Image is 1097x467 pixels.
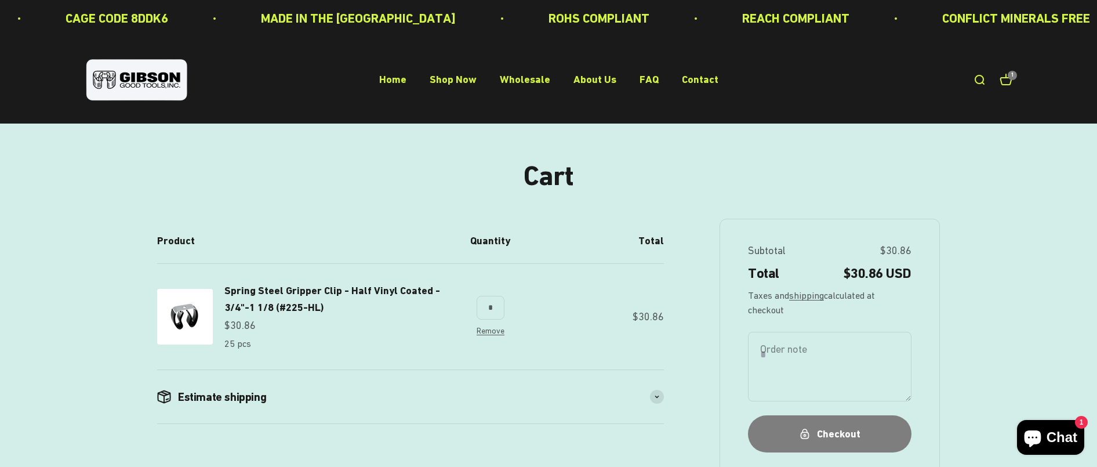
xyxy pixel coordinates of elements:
[1008,71,1017,80] cart-count: 1
[477,326,504,335] a: Remove
[748,242,786,259] span: Subtotal
[254,8,449,28] p: MADE IN THE [GEOGRAPHIC_DATA]
[379,74,406,86] a: Home
[224,317,256,334] sale-price: $30.86
[477,296,504,319] input: Change quantity
[461,219,520,263] th: Quantity
[640,74,659,86] a: FAQ
[935,8,1083,28] p: CONFLICT MINERALS FREE
[224,283,452,316] a: Spring Steel Gripper Clip - Half Vinyl Coated - 3/4"-1 1/8 (#225-HL)
[500,74,550,86] a: Wholesale
[573,74,616,86] a: About Us
[157,219,461,263] th: Product
[224,336,251,352] p: 25 pcs
[178,389,266,405] span: Estimate shipping
[157,289,213,345] img: Gripper clip, made & shipped from the USA!
[880,242,911,259] span: $30.86
[430,74,477,86] a: Shop Now
[520,219,664,263] th: Total
[524,161,573,191] h1: Cart
[789,290,824,301] a: shipping
[1014,420,1088,458] inbox-online-store-chat: Shopify online store chat
[224,284,440,313] span: Spring Steel Gripper Clip - Half Vinyl Coated - 3/4"-1 1/8 (#225-HL)
[748,264,779,284] span: Total
[735,8,842,28] p: REACH COMPLIANT
[59,8,161,28] p: CAGE CODE 8DDK6
[843,264,911,284] span: $30.86 USD
[682,74,718,86] a: Contact
[771,426,888,443] div: Checkout
[520,264,664,370] td: $30.86
[748,288,911,318] span: Taxes and calculated at checkout
[748,415,911,452] button: Checkout
[157,370,664,423] summary: Estimate shipping
[542,8,642,28] p: ROHS COMPLIANT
